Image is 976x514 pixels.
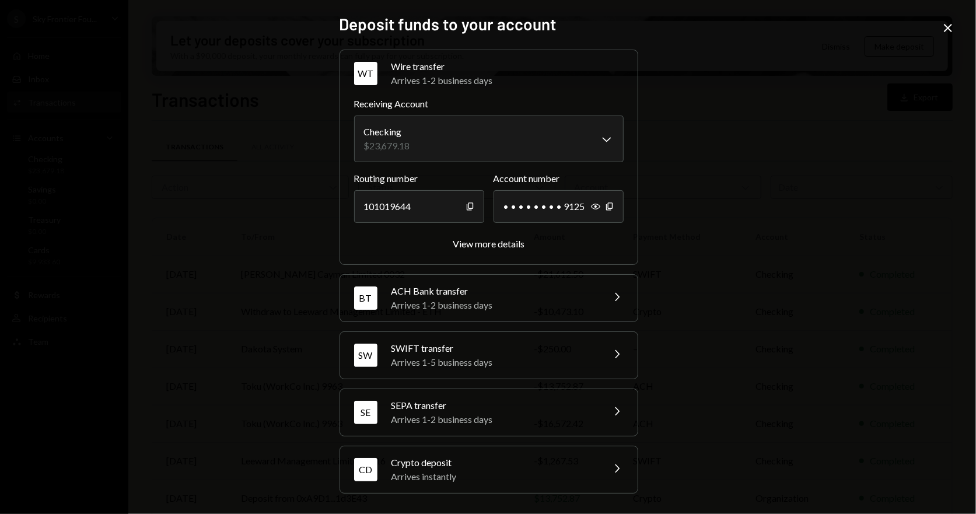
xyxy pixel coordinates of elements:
label: Receiving Account [354,97,624,111]
div: WTWire transferArrives 1-2 business days [354,97,624,250]
div: SEPA transfer [391,398,596,412]
label: Account number [494,172,624,186]
label: Routing number [354,172,484,186]
div: • • • • • • • • 9125 [494,190,624,223]
button: SWSWIFT transferArrives 1-5 business days [340,332,638,379]
button: BTACH Bank transferArrives 1-2 business days [340,275,638,321]
div: WT [354,62,377,85]
div: BT [354,286,377,310]
div: Arrives instantly [391,470,596,484]
div: Arrives 1-2 business days [391,412,596,426]
div: Arrives 1-2 business days [391,74,624,88]
div: Crypto deposit [391,456,596,470]
button: Receiving Account [354,116,624,162]
div: SWIFT transfer [391,341,596,355]
div: SE [354,401,377,424]
div: Arrives 1-5 business days [391,355,596,369]
div: Arrives 1-2 business days [391,298,596,312]
button: CDCrypto depositArrives instantly [340,446,638,493]
button: SESEPA transferArrives 1-2 business days [340,389,638,436]
div: View more details [453,238,524,249]
div: CD [354,458,377,481]
button: View more details [453,238,524,250]
h2: Deposit funds to your account [340,13,637,36]
div: 101019644 [354,190,484,223]
div: ACH Bank transfer [391,284,596,298]
div: SW [354,344,377,367]
button: WTWire transferArrives 1-2 business days [340,50,638,97]
div: Wire transfer [391,60,624,74]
